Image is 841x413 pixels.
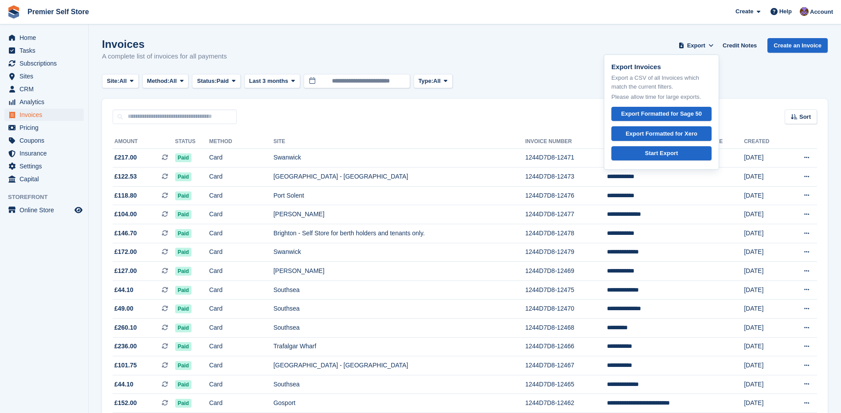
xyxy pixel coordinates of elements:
td: [PERSON_NAME] [274,262,525,281]
td: Card [209,394,274,413]
a: menu [4,160,84,172]
td: 1244D7D8-12477 [525,205,607,224]
p: Export a CSV of all Invoices which match the current filters. [611,74,712,91]
td: 1244D7D8-12475 [525,281,607,300]
td: Southsea [274,300,525,319]
td: [DATE] [744,281,786,300]
td: Card [209,186,274,205]
span: £260.10 [114,323,137,332]
td: Card [209,281,274,300]
a: Export Formatted for Sage 50 [611,107,712,121]
td: Card [209,243,274,262]
span: Storefront [8,193,88,202]
span: All [433,77,441,86]
span: Paid [175,153,192,162]
a: menu [4,121,84,134]
td: Gosport [274,394,525,413]
a: Preview store [73,205,84,215]
td: Card [209,205,274,224]
button: Method: All [142,74,189,89]
button: Export [677,38,716,53]
p: Please allow time for large exports. [611,93,712,101]
a: menu [4,57,84,70]
a: menu [4,173,84,185]
span: £44.10 [114,380,133,389]
span: Paid [175,323,192,332]
button: Last 3 months [244,74,300,89]
span: Invoices [20,109,73,121]
a: menu [4,147,84,160]
span: £118.80 [114,191,137,200]
span: Export [687,41,705,50]
a: Start Export [611,146,712,161]
span: Paid [175,248,192,257]
th: Amount [113,135,175,149]
td: Card [209,224,274,243]
a: menu [4,134,84,147]
span: Tasks [20,44,73,57]
span: Analytics [20,96,73,108]
td: [DATE] [744,186,786,205]
span: Status: [197,77,216,86]
span: Pricing [20,121,73,134]
span: £146.70 [114,229,137,238]
td: [DATE] [744,356,786,375]
span: Site: [107,77,119,86]
span: Paid [175,342,192,351]
td: [GEOGRAPHIC_DATA] - [GEOGRAPHIC_DATA] [274,168,525,187]
a: menu [4,109,84,121]
td: Card [209,356,274,375]
span: Paid [175,380,192,389]
div: Start Export [645,149,678,158]
span: Paid [175,304,192,313]
span: Account [810,8,833,16]
a: menu [4,204,84,216]
td: Card [209,262,274,281]
button: Status: Paid [192,74,240,89]
p: A complete list of invoices for all payments [102,51,227,62]
td: 1244D7D8-12467 [525,356,607,375]
span: Paid [175,191,192,200]
span: Method: [147,77,170,86]
a: Premier Self Store [24,4,93,19]
td: Card [209,319,274,338]
td: [PERSON_NAME] [274,205,525,224]
div: Export Formatted for Sage 50 [621,109,702,118]
td: [GEOGRAPHIC_DATA] - [GEOGRAPHIC_DATA] [274,356,525,375]
td: 1244D7D8-12478 [525,224,607,243]
td: Card [209,168,274,187]
td: [DATE] [744,168,786,187]
td: Southsea [274,319,525,338]
div: Export Formatted for Xero [626,129,697,138]
td: 1244D7D8-12468 [525,319,607,338]
td: Swanwick [274,243,525,262]
span: £44.10 [114,285,133,295]
img: Carly Wilsher [800,7,809,16]
a: Create an Invoice [767,38,828,53]
span: Paid [175,172,192,181]
td: Brighton - Self Store for berth holders and tenants only. [274,224,525,243]
td: [DATE] [744,224,786,243]
td: [DATE] [744,337,786,356]
td: [DATE] [744,262,786,281]
td: 1244D7D8-12479 [525,243,607,262]
td: Card [209,148,274,168]
span: Help [779,7,792,16]
th: Created [744,135,786,149]
span: £101.75 [114,361,137,370]
td: 1244D7D8-12473 [525,168,607,187]
td: 1244D7D8-12466 [525,337,607,356]
span: Home [20,31,73,44]
td: Card [209,300,274,319]
th: Invoice Number [525,135,607,149]
td: [DATE] [744,300,786,319]
td: 1244D7D8-12470 [525,300,607,319]
span: Paid [175,399,192,408]
span: Paid [175,210,192,219]
a: menu [4,96,84,108]
a: menu [4,70,84,82]
td: [DATE] [744,205,786,224]
button: Type: All [414,74,453,89]
a: menu [4,31,84,44]
span: Capital [20,173,73,185]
